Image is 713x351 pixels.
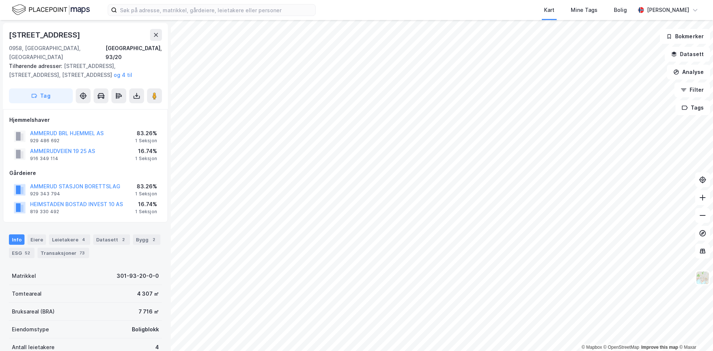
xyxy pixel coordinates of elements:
[12,307,55,316] div: Bruksareal (BRA)
[133,234,160,245] div: Bygg
[675,100,710,115] button: Tags
[135,138,157,144] div: 1 Seksjon
[571,6,598,14] div: Mine Tags
[30,156,58,162] div: 916 349 114
[135,200,157,209] div: 16.74%
[667,65,710,79] button: Analyse
[38,248,89,258] div: Transaksjoner
[12,272,36,280] div: Matrikkel
[137,289,159,298] div: 4 307 ㎡
[132,325,159,334] div: Boligblokk
[676,315,713,351] div: Kontrollprogram for chat
[135,129,157,138] div: 83.26%
[120,236,127,243] div: 2
[9,44,105,62] div: 0958, [GEOGRAPHIC_DATA], [GEOGRAPHIC_DATA]
[674,82,710,97] button: Filter
[9,88,73,103] button: Tag
[80,236,87,243] div: 4
[9,234,25,245] div: Info
[135,182,157,191] div: 83.26%
[614,6,627,14] div: Bolig
[49,234,90,245] div: Leietakere
[150,236,157,243] div: 2
[647,6,689,14] div: [PERSON_NAME]
[603,345,639,350] a: OpenStreetMap
[30,191,60,197] div: 929 343 794
[139,307,159,316] div: 7 716 ㎡
[30,209,59,215] div: 819 330 492
[660,29,710,44] button: Bokmerker
[117,272,159,280] div: 301-93-20-0-0
[9,29,82,41] div: [STREET_ADDRESS]
[12,289,42,298] div: Tomteareal
[135,191,157,197] div: 1 Seksjon
[12,325,49,334] div: Eiendomstype
[117,4,315,16] input: Søk på adresse, matrikkel, gårdeiere, leietakere eller personer
[544,6,554,14] div: Kart
[582,345,602,350] a: Mapbox
[9,62,156,79] div: [STREET_ADDRESS], [STREET_ADDRESS], [STREET_ADDRESS]
[9,116,162,124] div: Hjemmelshaver
[9,169,162,178] div: Gårdeiere
[641,345,678,350] a: Improve this map
[696,271,710,285] img: Z
[676,315,713,351] iframe: Chat Widget
[30,138,59,144] div: 929 486 692
[93,234,130,245] div: Datasett
[665,47,710,62] button: Datasett
[9,248,35,258] div: ESG
[27,234,46,245] div: Eiere
[78,249,86,257] div: 73
[12,3,90,16] img: logo.f888ab2527a4732fd821a326f86c7f29.svg
[135,209,157,215] div: 1 Seksjon
[105,44,162,62] div: [GEOGRAPHIC_DATA], 93/20
[23,249,32,257] div: 52
[9,63,64,69] span: Tilhørende adresser:
[135,156,157,162] div: 1 Seksjon
[135,147,157,156] div: 16.74%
